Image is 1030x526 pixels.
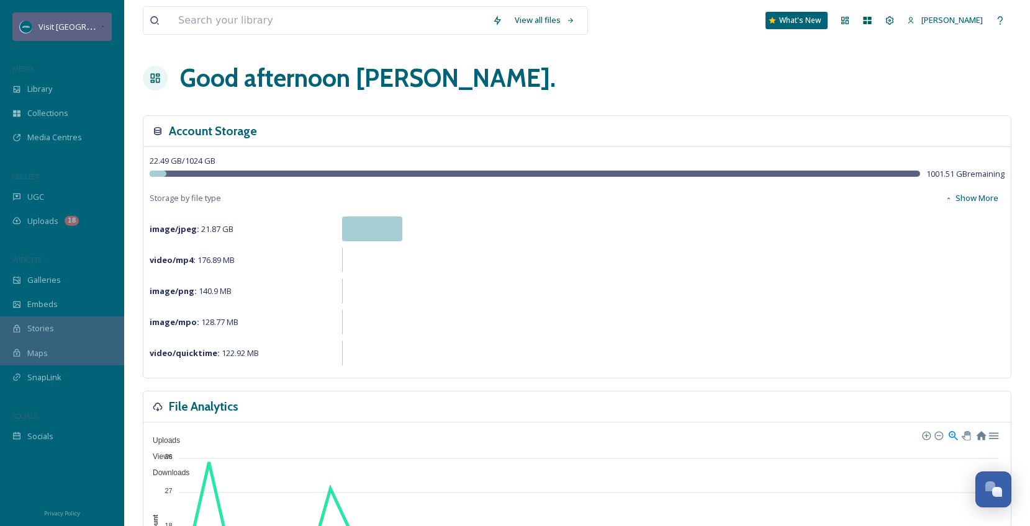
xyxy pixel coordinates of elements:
[165,453,172,460] tspan: 36
[12,172,39,181] span: COLLECT
[901,8,989,32] a: [PERSON_NAME]
[939,186,1005,210] button: Show More
[20,20,32,33] img: SM%20Social%20Profile.png
[169,398,238,416] h3: File Analytics
[921,430,930,439] div: Zoom In
[143,436,180,445] span: Uploads
[921,14,983,25] span: [PERSON_NAME]
[962,431,969,439] div: Panning
[150,192,221,204] span: Storage by file type
[27,215,58,227] span: Uploads
[27,191,44,203] span: UGC
[975,429,986,440] div: Reset Zoom
[27,131,82,143] span: Media Centres
[150,316,199,328] strong: image/mpo :
[926,168,1005,180] span: 1001.51 GB remaining
[27,323,54,334] span: Stories
[27,372,61,383] span: SnapLink
[165,487,172,494] tspan: 27
[150,285,197,296] strong: image/png :
[150,347,259,359] span: 122.92 MB
[766,12,828,29] a: What's New
[44,509,80,517] span: Privacy Policy
[143,452,173,461] span: Views
[150,223,233,234] span: 21.87 GB
[150,285,232,296] span: 140.9 MB
[12,64,34,73] span: MEDIA
[143,468,189,477] span: Downloads
[975,471,1011,507] button: Open Chat
[934,430,942,439] div: Zoom Out
[27,298,58,310] span: Embeds
[27,430,53,442] span: Socials
[27,83,52,95] span: Library
[12,411,37,421] span: SOCIALS
[44,505,80,520] a: Privacy Policy
[508,8,581,32] a: View all files
[150,254,235,265] span: 176.89 MB
[180,60,556,97] h1: Good afternoon [PERSON_NAME] .
[65,216,79,226] div: 18
[172,7,486,34] input: Search your library
[27,347,48,359] span: Maps
[27,274,61,286] span: Galleries
[947,429,958,440] div: Selection Zoom
[988,429,998,440] div: Menu
[12,255,41,264] span: WIDGETS
[150,155,215,166] span: 22.49 GB / 1024 GB
[150,316,238,328] span: 128.77 MB
[150,347,220,359] strong: video/quicktime :
[150,254,196,265] strong: video/mp4 :
[169,122,257,140] h3: Account Storage
[150,223,199,234] strong: image/jpeg :
[38,20,177,32] span: Visit [GEOGRAPHIC_DATA][US_STATE]
[27,107,68,119] span: Collections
